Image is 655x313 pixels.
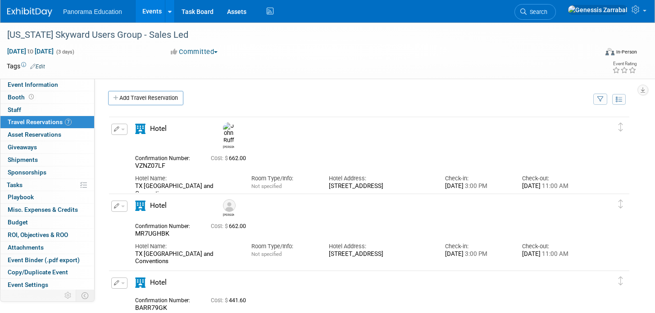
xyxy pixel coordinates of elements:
div: Hotel Address: [329,242,432,250]
div: [DATE] [445,183,509,190]
div: Check-out: [522,174,586,183]
span: Sponsorships [8,169,46,176]
div: [STREET_ADDRESS] [329,250,432,258]
div: John Ruff [221,122,237,149]
span: 441.60 [211,297,250,304]
td: Personalize Event Tab Strip [60,290,76,301]
span: Hotel [150,201,167,210]
span: Playbook [8,193,34,201]
span: 662.00 [211,223,250,229]
div: TX [GEOGRAPHIC_DATA] and Conventions [135,250,238,266]
span: Event Information [8,81,58,88]
span: MR7UGHBK [135,230,169,237]
span: 3:00 PM [464,183,487,189]
div: [STREET_ADDRESS] [329,183,432,190]
span: 662.00 [211,155,250,161]
span: [DATE] [DATE] [7,47,54,55]
div: Check-out: [522,242,586,250]
a: ROI, Objectives & ROO [0,229,94,241]
a: Travel Reservations7 [0,116,94,128]
div: [DATE] [522,183,586,190]
td: Tags [7,62,45,71]
img: Genessis Zarrabal [568,5,628,15]
span: 11:00 AM [541,183,569,189]
div: Check-in: [445,242,509,250]
div: [US_STATE] Skyward Users Group - Sales Led [4,27,583,43]
div: Room Type/Info: [251,242,315,250]
a: Staff [0,104,94,116]
div: TX [GEOGRAPHIC_DATA] and Conventions [135,183,238,198]
span: Panorama Education [63,8,122,15]
a: Giveaways [0,141,94,153]
span: Booth [8,94,36,101]
div: Event Rating [612,62,637,66]
div: Room Type/Info: [251,174,315,183]
a: Budget [0,216,94,228]
div: Hotel Address: [329,174,432,183]
i: Hotel [135,277,146,288]
img: Format-Inperson.png [605,48,614,55]
a: Event Settings [0,279,94,291]
span: Cost: $ [211,223,229,229]
div: Confirmation Number: [135,295,197,304]
div: Hotel Name: [135,242,238,250]
i: Click and drag to move item [619,200,623,209]
a: Sponsorships [0,166,94,179]
i: Click and drag to move item [619,277,623,286]
span: BARR79GK [135,304,167,311]
span: Event Settings [8,281,48,288]
a: Shipments [0,154,94,166]
div: Event Format [543,47,637,60]
i: Hotel [135,124,146,134]
span: ROI, Objectives & ROO [8,231,68,238]
i: Hotel [135,201,146,211]
span: Not specified [251,251,282,257]
a: Tasks [0,179,94,191]
span: Misc. Expenses & Credits [8,206,78,213]
div: Spencer Peters [223,212,234,217]
div: [DATE] [522,250,586,258]
a: Misc. Expenses & Credits [0,204,94,216]
a: Event Binder (.pdf export) [0,254,94,266]
span: VZNZ07LF [135,162,165,169]
span: Travel Reservations [8,118,72,125]
span: Giveaways [8,143,37,151]
div: John Ruff [223,144,234,149]
span: Search [527,9,547,15]
div: [DATE] [445,250,509,258]
span: Hotel [150,278,167,286]
a: Add Travel Reservation [108,91,183,105]
span: 11:00 AM [541,250,569,257]
div: Hotel Name: [135,174,238,183]
span: Shipments [8,156,38,163]
span: to [26,48,35,55]
div: Spencer Peters [221,199,237,217]
span: (3 days) [55,49,74,55]
img: John Ruff [223,122,234,144]
div: Confirmation Number: [135,220,197,230]
span: Cost: $ [211,155,229,161]
span: 3:00 PM [464,250,487,257]
span: Hotel [150,125,167,133]
img: ExhibitDay [7,8,52,17]
td: Toggle Event Tabs [76,290,95,301]
a: Asset Reservations [0,129,94,141]
i: Filter by Traveler [597,97,604,103]
img: Spencer Peters [223,199,236,212]
button: Committed [168,47,221,57]
span: Asset Reservations [8,131,61,138]
div: Confirmation Number: [135,152,197,162]
a: Event Information [0,79,94,91]
a: Search [514,4,556,20]
a: Attachments [0,241,94,254]
a: Playbook [0,191,94,203]
span: Attachments [8,244,44,251]
i: Click and drag to move item [619,123,623,132]
span: Tasks [7,181,23,188]
span: Copy/Duplicate Event [8,268,68,276]
a: Copy/Duplicate Event [0,266,94,278]
span: Staff [8,106,21,113]
div: Check-in: [445,174,509,183]
a: Edit [30,63,45,70]
span: Budget [8,219,28,226]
